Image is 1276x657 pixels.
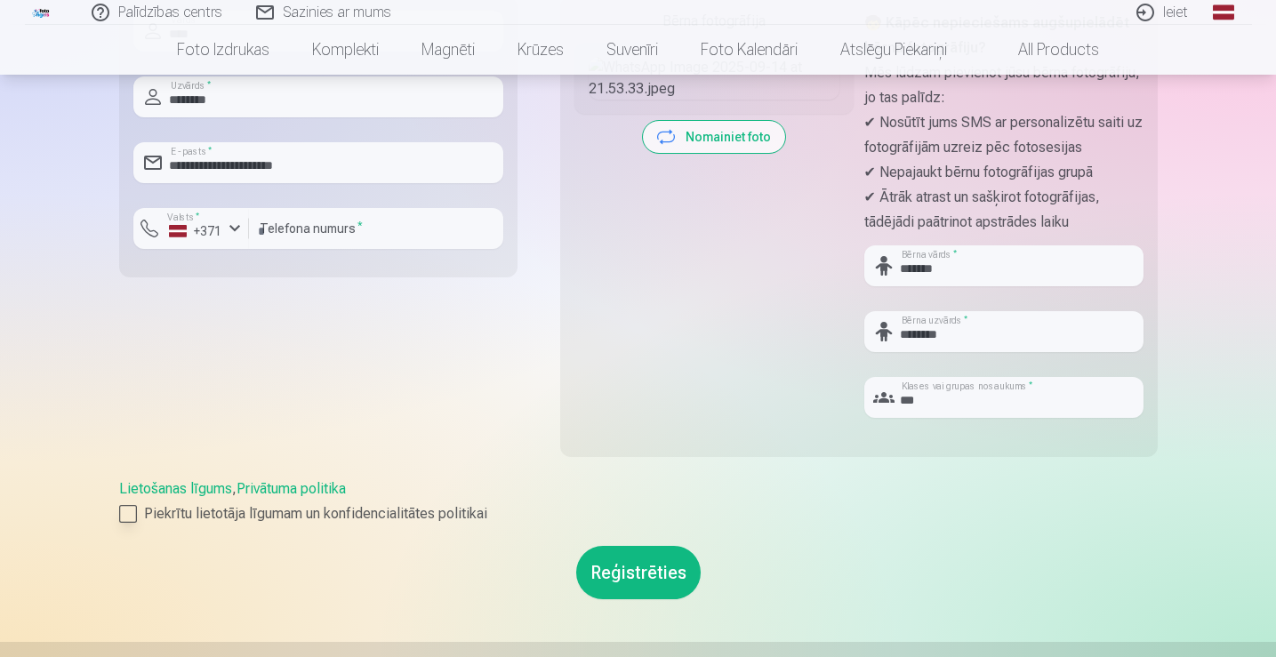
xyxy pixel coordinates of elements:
[585,25,679,75] a: Suvenīri
[169,222,222,240] div: +371
[119,480,232,497] a: Lietošanas līgums
[119,503,1158,525] label: Piekrītu lietotāja līgumam un konfidencialitātes politikai
[156,25,291,75] a: Foto izdrukas
[864,160,1144,185] p: ✔ Nepajaukt bērnu fotogrāfijas grupā
[496,25,585,75] a: Krūzes
[162,211,205,224] label: Valsts
[643,121,785,153] button: Nomainiet foto
[291,25,400,75] a: Komplekti
[679,25,819,75] a: Foto kalendāri
[32,7,52,18] img: /fa1
[400,25,496,75] a: Magnēti
[119,478,1158,525] div: ,
[819,25,968,75] a: Atslēgu piekariņi
[576,546,701,599] button: Reģistrēties
[589,57,839,100] img: WhatsApp Image 2025-09-14 at 21.53.33.jpeg
[864,110,1144,160] p: ✔ Nosūtīt jums SMS ar personalizētu saiti uz fotogrāfijām uzreiz pēc fotosesijas
[237,480,346,497] a: Privātuma politika
[864,60,1144,110] p: Mēs lūdzam pievienot jūsu bērna fotogrāfiju, jo tas palīdz:
[133,208,249,249] button: Valsts*+371
[968,25,1120,75] a: All products
[864,185,1144,235] p: ✔ Ātrāk atrast un sašķirot fotogrāfijas, tādējādi paātrinot apstrādes laiku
